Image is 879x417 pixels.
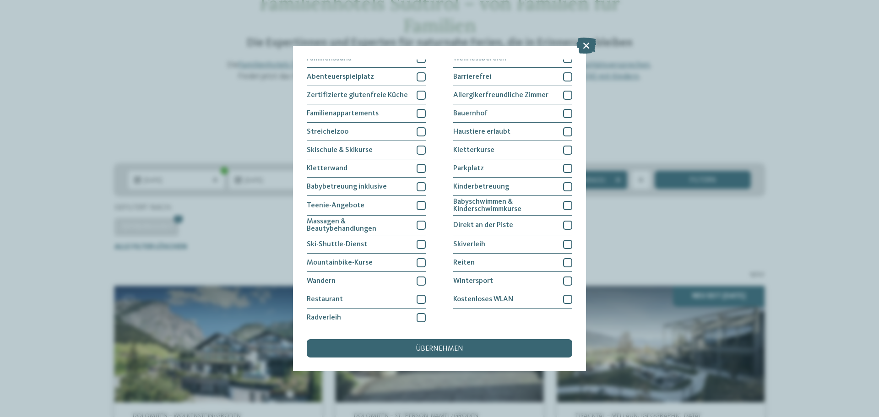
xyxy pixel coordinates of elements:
span: Teenie-Angebote [307,202,364,209]
span: Parkplatz [453,165,484,172]
span: Streichelzoo [307,128,348,135]
span: Mountainbike-Kurse [307,259,373,266]
span: Allergikerfreundliche Zimmer [453,92,548,99]
span: Kostenloses WLAN [453,296,513,303]
span: Ski-Shuttle-Dienst [307,241,367,248]
span: Kinderbetreuung [453,183,509,190]
span: Haustiere erlaubt [453,128,510,135]
span: Radverleih [307,314,341,321]
span: übernehmen [416,345,463,352]
span: Bauernhof [453,110,488,117]
span: Barrierefrei [453,73,491,81]
span: Skischule & Skikurse [307,146,373,154]
span: Zertifizierte glutenfreie Küche [307,92,408,99]
span: Wandern [307,277,336,285]
span: Wintersport [453,277,493,285]
span: Abenteuerspielplatz [307,73,374,81]
span: Familienappartements [307,110,379,117]
span: Kletterwand [307,165,347,172]
span: Babybetreuung inklusive [307,183,387,190]
span: Massagen & Beautybehandlungen [307,218,410,233]
span: Kletterkurse [453,146,494,154]
span: Direkt an der Piste [453,222,513,229]
span: Skiverleih [453,241,485,248]
span: Reiten [453,259,475,266]
span: Babyschwimmen & Kinderschwimmkurse [453,198,556,213]
span: Restaurant [307,296,343,303]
